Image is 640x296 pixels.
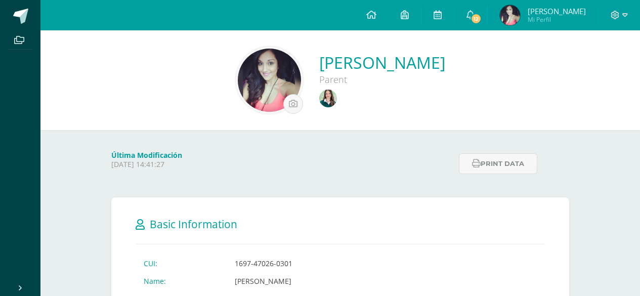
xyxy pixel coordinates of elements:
img: d88692ee1b7025cb7374fb702dd0a7fd.png [319,90,337,107]
span: Mi Perfil [528,15,586,24]
button: Print data [459,153,537,174]
td: [PERSON_NAME] [227,272,361,290]
p: [DATE] 14:41:27 [111,160,453,169]
span: Basic Information [150,217,237,231]
img: 0991bf997eb64f92b86bad2da4b31500.png [238,49,301,112]
td: 1697-47026-0301 [227,255,361,272]
div: Parent [319,73,445,86]
a: [PERSON_NAME] [319,52,445,73]
h4: Última Modificación [111,150,453,160]
img: d686daa607961b8b187ff7fdc61e0d8f.png [500,5,520,25]
span: 12 [471,13,482,24]
td: Name: [136,272,227,290]
td: CUI: [136,255,227,272]
span: [PERSON_NAME] [528,6,586,16]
